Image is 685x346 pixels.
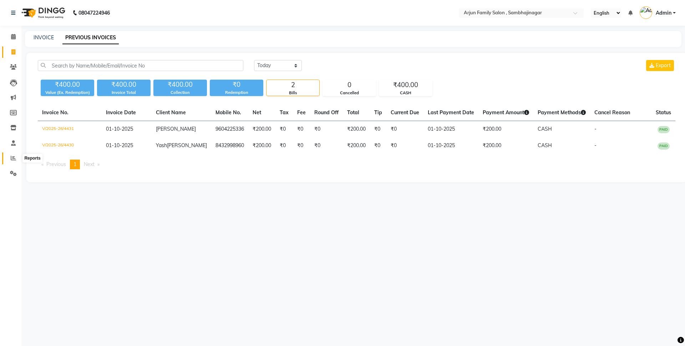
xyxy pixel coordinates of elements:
div: Redemption [210,90,263,96]
td: ₹0 [370,137,386,154]
span: CASH [538,126,552,132]
span: Previous [46,161,66,167]
span: 01-10-2025 [106,126,133,132]
td: ₹200.00 [248,121,275,138]
td: ₹0 [293,137,310,154]
td: ₹0 [310,121,343,138]
span: [PERSON_NAME] [156,126,196,132]
img: Admin [640,6,652,19]
b: 08047224946 [78,3,110,23]
img: logo [18,3,67,23]
input: Search by Name/Mobile/Email/Invoice No [38,60,243,71]
div: CASH [379,90,432,96]
span: PAID [658,142,670,150]
div: Cancelled [323,90,376,96]
td: 01-10-2025 [423,137,478,154]
span: Export [656,62,671,69]
span: 01-10-2025 [106,142,133,149]
span: Payment Methods [538,109,586,116]
td: 01-10-2025 [423,121,478,138]
span: Fee [297,109,306,116]
span: Cancel Reason [594,109,630,116]
td: V/2025-26/4431 [38,121,102,138]
td: ₹0 [386,121,423,138]
button: Export [646,60,674,71]
span: - [594,142,597,149]
div: ₹400.00 [41,80,94,90]
div: Invoice Total [97,90,151,96]
a: INVOICE [34,34,54,41]
a: PREVIOUS INVOICES [62,31,119,44]
div: 0 [323,80,376,90]
span: Admin [656,9,671,17]
div: ₹0 [210,80,263,90]
span: Last Payment Date [428,109,474,116]
span: Invoice Date [106,109,136,116]
td: ₹0 [275,137,293,154]
div: ₹400.00 [379,80,432,90]
span: Next [84,161,95,167]
td: ₹200.00 [343,137,370,154]
span: Payment Amount [483,109,529,116]
span: Client Name [156,109,186,116]
div: ₹400.00 [153,80,207,90]
span: [PERSON_NAME] [167,142,207,149]
span: Tip [374,109,382,116]
div: Value (Ex. Redemption) [41,90,94,96]
span: Status [656,109,671,116]
td: ₹200.00 [478,121,533,138]
td: 9604225336 [211,121,248,138]
td: ₹200.00 [343,121,370,138]
span: Total [347,109,359,116]
span: Current Due [391,109,419,116]
td: V/2025-26/4430 [38,137,102,154]
span: Tax [280,109,289,116]
span: Invoice No. [42,109,68,116]
td: ₹200.00 [478,137,533,154]
span: PAID [658,126,670,133]
span: Yash [156,142,167,149]
div: ₹400.00 [97,80,151,90]
span: 1 [73,161,76,167]
td: 8432998960 [211,137,248,154]
div: Reports [22,154,42,162]
div: Collection [153,90,207,96]
span: CASH [538,142,552,149]
td: ₹0 [386,137,423,154]
span: Round Off [314,109,339,116]
div: Bills [267,90,319,96]
span: Net [253,109,261,116]
td: ₹0 [293,121,310,138]
div: 2 [267,80,319,90]
td: ₹0 [275,121,293,138]
td: ₹200.00 [248,137,275,154]
nav: Pagination [38,160,675,169]
td: ₹0 [370,121,386,138]
td: ₹0 [310,137,343,154]
span: Mobile No. [215,109,241,116]
span: - [594,126,597,132]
